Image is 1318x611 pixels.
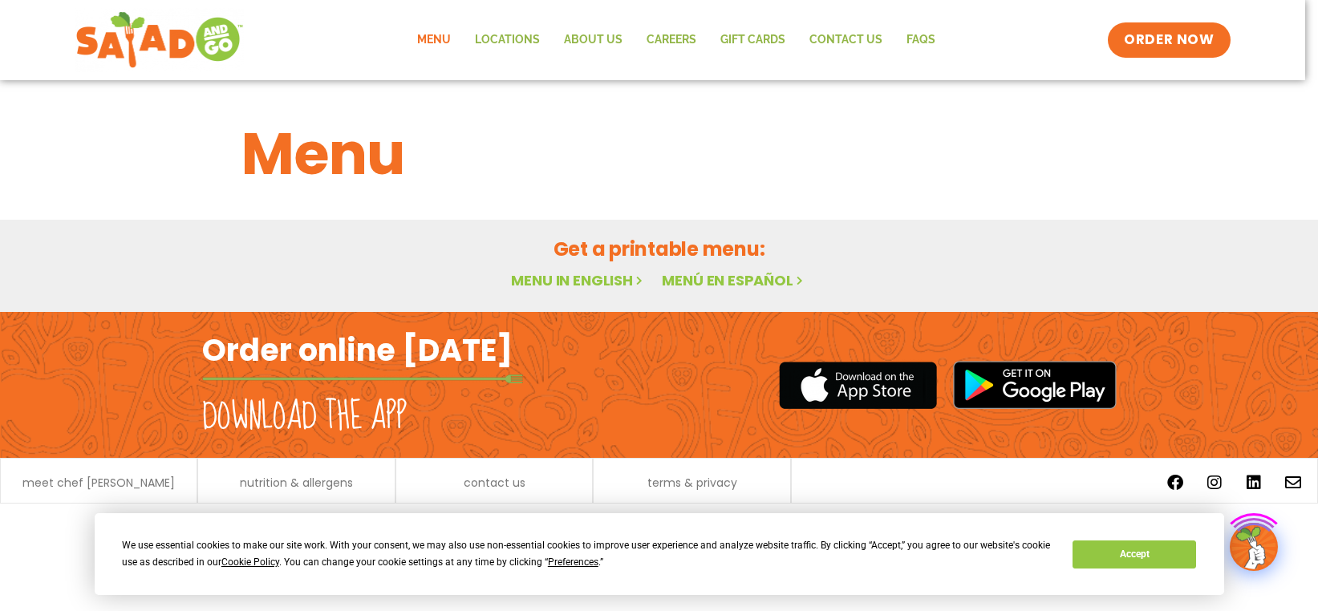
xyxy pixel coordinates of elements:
h2: Order online [DATE] [202,330,513,370]
a: Locations [463,22,552,59]
nav: Menu [405,22,947,59]
a: terms & privacy [647,477,737,488]
button: Accept [1073,540,1196,569]
a: GIFT CARDS [708,22,797,59]
a: contact us [464,477,525,488]
a: Contact Us [797,22,894,59]
span: ORDER NOW [1124,30,1214,50]
a: FAQs [894,22,947,59]
div: We use essential cookies to make our site work. With your consent, we may also use non-essential ... [122,537,1053,571]
img: google_play [953,361,1117,409]
a: Menú en español [662,270,806,290]
div: Cookie Consent Prompt [95,513,1224,595]
img: new-SAG-logo-768×292 [75,8,245,72]
a: ORDER NOW [1108,22,1230,58]
img: fork [202,374,523,383]
h1: Menu [241,111,1077,197]
span: Preferences [548,556,598,568]
a: About Us [552,22,635,59]
a: Careers [635,22,708,59]
h2: Get a printable menu: [241,235,1077,263]
a: nutrition & allergens [240,477,353,488]
span: Cookie Policy [221,556,279,568]
a: meet chef [PERSON_NAME] [22,477,175,488]
img: appstore [779,359,937,411]
a: Menu [405,22,463,59]
a: Menu in English [511,270,646,290]
h2: Download the app [202,395,407,439]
